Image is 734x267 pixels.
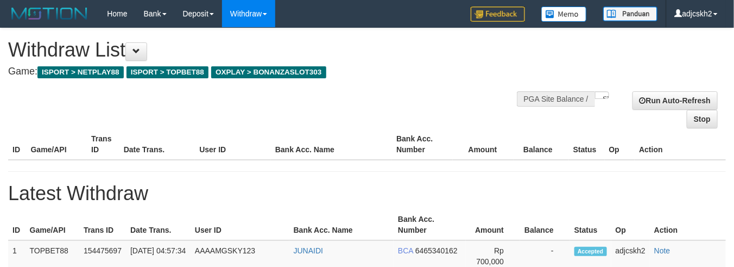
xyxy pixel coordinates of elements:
[520,209,570,240] th: Balance
[650,209,726,240] th: Action
[289,209,394,240] th: Bank Acc. Name
[8,39,478,61] h1: Withdraw List
[294,246,323,255] a: JUNAIDI
[126,209,191,240] th: Date Trans.
[8,5,91,22] img: MOTION_logo.png
[8,66,478,77] h4: Game:
[27,129,87,160] th: Game/API
[37,66,124,78] span: ISPORT > NETPLAY88
[394,209,466,240] th: Bank Acc. Number
[126,66,208,78] span: ISPORT > TOPBET88
[654,246,670,255] a: Note
[392,129,453,160] th: Bank Acc. Number
[26,209,79,240] th: Game/API
[415,246,458,255] span: 6465340162
[541,7,587,22] img: Button%20Memo.svg
[79,209,126,240] th: Trans ID
[271,129,392,160] th: Bank Acc. Name
[632,91,718,110] a: Run Auto-Refresh
[453,129,514,160] th: Amount
[514,129,569,160] th: Balance
[569,129,605,160] th: Status
[570,209,611,240] th: Status
[119,129,195,160] th: Date Trans.
[211,66,326,78] span: OXPLAY > BONANZASLOT303
[517,91,595,107] div: PGA Site Balance /
[398,246,413,255] span: BCA
[635,129,726,160] th: Action
[605,129,635,160] th: Op
[8,183,726,204] h1: Latest Withdraw
[87,129,119,160] th: Trans ID
[8,209,26,240] th: ID
[466,209,520,240] th: Amount
[687,110,718,128] a: Stop
[603,7,657,21] img: panduan.png
[611,209,650,240] th: Op
[195,129,271,160] th: User ID
[471,7,525,22] img: Feedback.jpg
[574,247,607,256] span: Accepted
[8,129,27,160] th: ID
[191,209,289,240] th: User ID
